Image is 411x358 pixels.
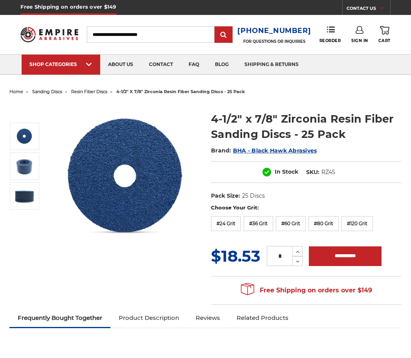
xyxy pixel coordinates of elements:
dd: RZ45 [321,168,335,176]
a: Cart [378,26,390,43]
a: Related Products [228,309,297,327]
dd: 25 Discs [242,192,265,200]
a: Reorder [319,26,341,43]
a: blog [207,55,237,75]
img: 4.5 inch zirconia resin fiber discs [15,156,34,176]
a: Frequently Bought Together [9,309,110,327]
span: Cart [378,38,390,43]
a: Reviews [187,309,228,327]
span: 4-1/2" x 7/8" zirconia resin fiber sanding discs - 25 pack [116,89,245,94]
a: CONTACT US [347,4,390,15]
a: BHA - Black Hawk Abrasives [233,147,317,154]
span: Free Shipping on orders over $149 [241,283,372,298]
img: 4.5" zirconia resin fiber discs [15,186,34,206]
dt: SKU: [306,168,319,176]
h1: 4-1/2" x 7/8" Zirconia Resin Fiber Sanding Discs - 25 Pack [211,111,402,142]
img: 4-1/2" zirc resin fiber disc [15,127,34,146]
label: Choose Your Grit: [211,204,402,212]
div: SHOP CATEGORIES [29,61,92,67]
input: Submit [216,27,231,43]
p: FOR QUESTIONS OR INQUIRIES [237,39,311,44]
a: contact [141,55,181,75]
a: Product Description [110,309,187,327]
a: shipping & returns [237,55,306,75]
a: sanding discs [32,89,62,94]
span: Brand: [211,147,231,154]
a: resin fiber discs [71,89,107,94]
span: Sign In [351,38,368,43]
a: home [9,89,23,94]
span: Reorder [319,38,341,43]
a: faq [181,55,207,75]
span: $18.53 [211,246,261,266]
span: In Stock [275,168,298,175]
img: Empire Abrasives [20,23,78,46]
a: about us [100,55,141,75]
dt: Pack Size: [211,192,240,200]
a: [PHONE_NUMBER] [237,25,311,37]
img: 4-1/2" zirc resin fiber disc [51,103,200,252]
